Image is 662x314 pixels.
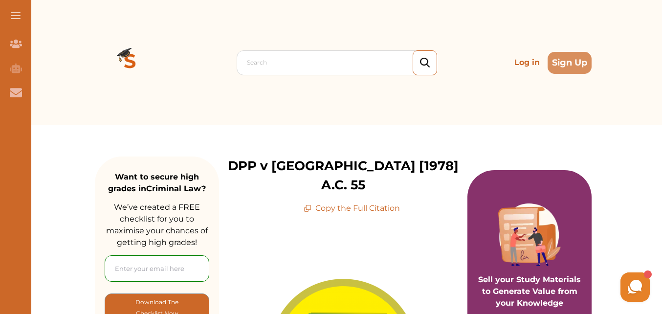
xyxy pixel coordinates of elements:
p: Copy the Full Citation [304,202,400,214]
span: We’ve created a FREE checklist for you to maximise your chances of getting high grades! [106,202,208,247]
img: Purple card image [498,203,561,266]
img: search_icon [420,58,430,68]
button: Sign Up [548,52,592,74]
input: Enter your email here [105,255,209,282]
p: Log in [510,53,544,72]
img: Logo [95,27,165,98]
p: Sell your Study Materials to Generate Value from your Knowledge [477,247,582,309]
iframe: HelpCrunch [427,270,652,304]
p: DPP v [GEOGRAPHIC_DATA] [1978] A.C. 55 [219,157,467,195]
strong: Want to secure high grades in Criminal Law ? [108,172,206,193]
